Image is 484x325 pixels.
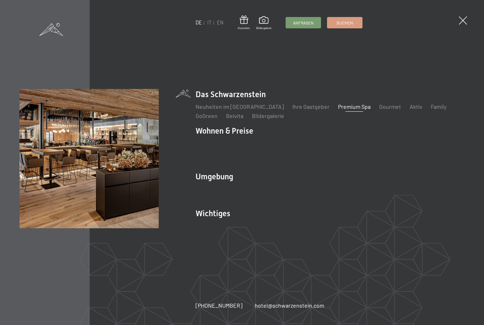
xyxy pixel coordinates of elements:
[217,19,224,26] a: EN
[256,26,271,30] span: Bildergalerie
[286,17,321,28] a: Anfragen
[196,103,284,110] a: Neuheiten im [GEOGRAPHIC_DATA]
[256,16,271,30] a: Bildergalerie
[337,20,353,26] span: Buchen
[431,103,446,110] a: Family
[196,19,202,26] a: DE
[338,103,371,110] a: Premium Spa
[238,26,250,30] span: Gutschein
[327,17,362,28] a: Buchen
[379,103,401,110] a: Gourmet
[252,112,284,119] a: Bildergalerie
[196,302,242,309] a: [PHONE_NUMBER]
[410,103,422,110] a: Aktiv
[292,103,330,110] a: Ihre Gastgeber
[207,19,212,26] a: IT
[196,112,218,119] a: GoGreen
[255,302,324,309] a: hotel@schwarzenstein.com
[293,20,314,26] span: Anfragen
[238,16,250,30] a: Gutschein
[226,112,243,119] a: Belvita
